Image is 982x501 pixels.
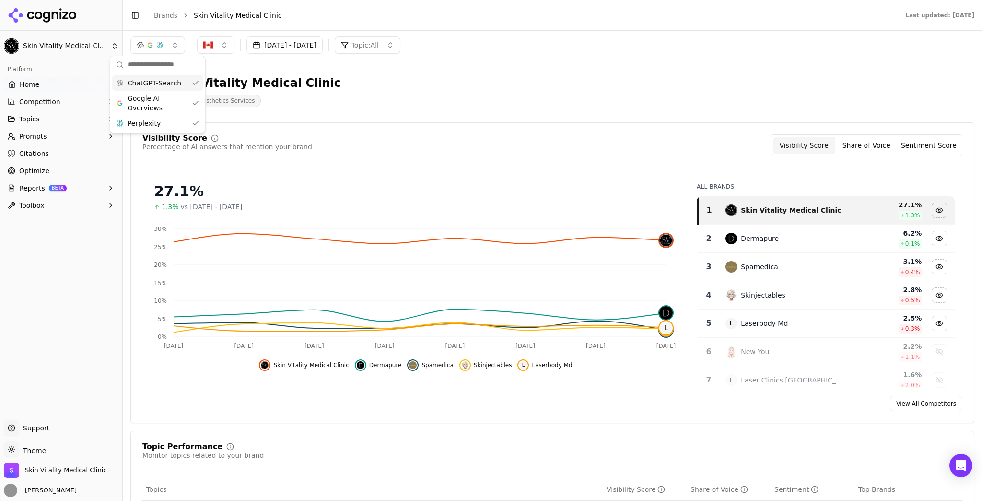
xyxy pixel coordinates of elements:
[517,359,572,371] button: Hide laserbody md data
[741,290,785,300] div: Skinjectables
[375,343,395,349] tspan: [DATE]
[21,486,77,495] span: [PERSON_NAME]
[854,479,962,501] th: Top Brands
[905,212,920,219] span: 1.3 %
[110,73,205,133] div: Suggestions
[687,479,771,501] th: shareOfVoice
[949,454,972,477] div: Open Intercom Messenger
[142,479,603,501] th: Topics
[932,259,947,274] button: Hide spamedica data
[154,298,167,304] tspan: 10%
[4,180,118,196] button: ReportsBETA
[357,361,364,369] img: dermapure
[164,343,184,349] tspan: [DATE]
[154,244,167,250] tspan: 25%
[4,463,19,478] img: Skin Vitality Medical Clinic
[932,287,947,303] button: Hide skinjectables data
[607,485,665,494] div: Visibility Score
[162,202,179,212] span: 1.3%
[741,205,841,215] div: Skin Vitality Medical Clinic
[659,234,673,247] img: skin vitality medical clinic
[421,361,454,369] span: Spamedica
[49,185,67,191] span: BETA
[690,485,748,494] div: Share of Voice
[19,114,40,124] span: Topics
[474,361,512,369] span: Skinjectables
[854,285,922,295] div: 2.8 %
[234,343,254,349] tspan: [DATE]
[128,78,181,88] span: ChatGPT-Search
[19,131,47,141] span: Prompts
[698,196,955,225] tr: 1skin vitality medical clinicSkin Vitality Medical Clinic27.1%1.3%Hide skin vitality medical clin...
[905,382,920,389] span: 2.0 %
[698,366,955,394] tr: 7LLaser Clinics [GEOGRAPHIC_DATA]1.6%2.0%Show laser clinics canada data
[932,316,947,331] button: Hide laserbody md data
[128,119,161,128] span: Perplexity
[4,146,118,161] a: Citations
[905,325,920,333] span: 0.3 %
[19,97,60,107] span: Competition
[4,463,106,478] button: Open organization switcher
[304,343,324,349] tspan: [DATE]
[932,203,947,218] button: Hide skin vitality medical clinic data
[701,318,716,329] div: 5
[142,443,222,451] div: Topic Performance
[890,396,962,411] a: View All Competitors
[701,261,716,273] div: 3
[932,231,947,246] button: Hide dermapure data
[25,466,106,475] span: Skin Vitality Medical Clinic
[128,94,188,113] span: Google AI Overviews
[932,372,947,388] button: Show laser clinics canada data
[701,346,716,358] div: 6
[4,38,19,54] img: Skin Vitality Medical Clinic
[905,12,974,19] div: Last updated: [DATE]
[741,234,779,243] div: Dermapure
[4,484,77,497] button: Open user button
[725,204,737,216] img: skin vitality medical clinic
[259,359,349,371] button: Hide skin vitality medical clinic data
[659,306,673,320] img: dermapure
[181,202,243,212] span: vs [DATE] - [DATE]
[19,447,46,454] span: Theme
[142,451,264,460] div: Monitor topics related to your brand
[771,479,854,501] th: sentiment
[273,361,349,369] span: Skin Vitality Medical Clinic
[4,198,118,213] button: Toolbox
[898,137,960,154] button: Sentiment Score
[659,321,673,334] span: L
[4,163,118,179] a: Optimize
[532,361,572,369] span: Laserbody Md
[461,361,469,369] img: skinjectables
[586,343,606,349] tspan: [DATE]
[142,142,312,152] div: Percentage of AI answers that mention your brand
[19,423,49,433] span: Support
[858,485,895,494] span: Top Brands
[355,359,402,371] button: Hide dermapure data
[19,166,49,176] span: Optimize
[905,268,920,276] span: 0.4 %
[741,375,847,385] div: Laser Clinics [GEOGRAPHIC_DATA]
[698,281,955,310] tr: 4skinjectablesSkinjectables2.8%0.5%Hide skinjectables data
[154,280,167,286] tspan: 15%
[741,319,788,328] div: Laserbody Md
[932,344,947,359] button: Show new you data
[369,361,402,369] span: Dermapure
[698,225,955,253] tr: 2dermapureDermapure6.2%0.1%Hide dermapure data
[725,318,737,329] span: L
[142,134,207,142] div: Visibility Score
[154,11,886,20] nav: breadcrumb
[261,361,269,369] img: skin vitality medical clinic
[4,129,118,144] button: Prompts
[169,75,341,91] div: Skin Vitality Medical Clinic
[19,149,49,158] span: Citations
[702,204,716,216] div: 1
[4,77,118,92] a: Home
[146,485,167,494] span: Topics
[905,297,920,304] span: 0.5 %
[774,485,818,494] div: Sentiment
[4,111,118,127] button: Topics
[698,338,955,366] tr: 6new youNew You2.2%1.1%Show new you data
[194,11,282,20] span: Skin Vitality Medical Clinic
[741,262,778,272] div: Spamedica
[23,42,107,50] span: Skin Vitality Medical Clinic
